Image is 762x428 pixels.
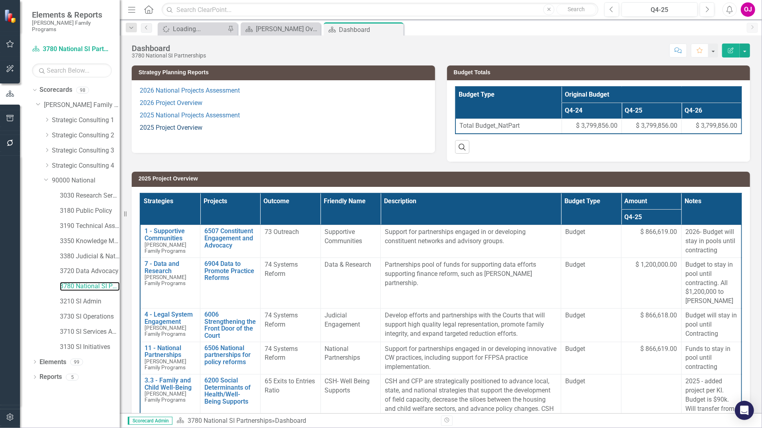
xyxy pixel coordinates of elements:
[60,237,120,246] a: 3350 Knowledge Management
[66,374,79,380] div: 5
[44,101,120,110] a: [PERSON_NAME] Family Programs
[565,311,617,320] span: Budget
[144,377,196,391] a: 3.3 - Family and Child Well-Being
[132,53,206,59] div: 3780 National SI Partnerships
[621,374,682,414] td: Double-Click to Edit
[265,228,299,236] span: 73 Outreach
[60,267,120,276] a: 3720 Data Advocacy
[60,206,120,216] a: 3180 Public Policy
[144,358,186,371] span: [PERSON_NAME] Family Programs
[139,69,431,75] h3: Strategy Planning Reports
[200,258,261,308] td: Double-Click to Edit Right Click for Context Menu
[144,345,196,359] a: 11 - National Partnerships
[204,345,256,366] a: 6506 National partnerships for policy reforms
[140,225,200,258] td: Double-Click to Edit Right Click for Context Menu
[565,345,617,354] span: Budget
[686,260,737,306] p: Budget to stay in pool until contracting. All $1,200,000 to [PERSON_NAME]
[70,359,83,365] div: 99
[681,258,742,308] td: Double-Click to Edit
[681,225,742,258] td: Double-Click to Edit
[339,25,402,35] div: Dashboard
[556,4,596,15] button: Search
[140,99,202,107] a: 2026 Project Overview
[144,274,186,286] span: [PERSON_NAME] Family Programs
[60,297,120,306] a: 3210 SI Admin
[385,311,557,339] p: Develop efforts and partnerships with the Courts that will support high quality legal representat...
[681,309,742,342] td: Double-Click to Edit
[60,282,120,291] a: 3780 National SI Partnerships
[144,390,186,403] span: [PERSON_NAME] Family Programs
[621,2,698,17] button: Q4-25
[32,45,112,54] a: 3780 National SI Partnerships
[565,228,617,237] span: Budget
[204,228,256,249] a: 6507 Constituent Engagement and Advocacy
[204,377,256,405] a: 6200 Social Determinants of Health/Well-Being Supports
[265,261,298,277] span: 74 Systems Reform
[325,377,370,394] span: CSH- Well Being Supports
[621,309,682,342] td: Double-Click to Edit
[681,342,742,374] td: Double-Click to Edit
[321,258,381,308] td: Double-Click to Edit
[561,309,621,342] td: Double-Click to Edit
[260,309,321,342] td: Double-Click to Edit
[641,345,677,354] span: $ 866,619.00
[381,309,561,342] td: Double-Click to Edit
[140,309,200,342] td: Double-Click to Edit Right Click for Context Menu
[176,416,435,426] div: »
[260,342,321,374] td: Double-Click to Edit
[256,24,319,34] div: [PERSON_NAME] Overview
[741,2,755,17] button: OJ
[561,225,621,258] td: Double-Click to Edit
[140,111,240,119] a: 2025 National Projects Assessment
[565,377,617,386] span: Budget
[52,131,120,140] a: Strategic Consulting 2
[132,44,206,53] div: Dashboard
[200,342,261,374] td: Double-Click to Edit Right Click for Context Menu
[385,345,557,372] p: Support for partnerships engaged in or developing innovative CW practices, including support for ...
[636,121,677,131] span: $ 3,799,856.00
[454,69,746,75] h3: Budget Totals
[621,258,682,308] td: Double-Click to Edit
[60,343,120,352] a: 3130 SI Initiatives
[144,260,196,274] a: 7 - Data and Research
[52,176,120,185] a: 90000 National
[140,87,240,94] a: 2026 National Projects Assessment
[561,258,621,308] td: Double-Click to Edit
[381,225,561,258] td: Double-Click to Edit
[60,252,120,261] a: 3380 Judicial & National Engage
[60,327,120,337] a: 3710 SI Services Admin
[188,417,272,424] a: 3780 National SI Partnerships
[260,258,321,308] td: Double-Click to Edit
[381,342,561,374] td: Double-Click to Edit
[139,176,746,182] h3: 2025 Project Overview
[686,311,737,339] p: Budget will stay in pool until Contracting
[144,311,196,325] a: 4 - Legal System Engagement
[641,228,677,237] span: $ 866,619.00
[128,417,172,425] span: Scorecard Admin
[321,342,381,374] td: Double-Click to Edit
[325,345,360,362] span: National Partnerships
[381,258,561,308] td: Double-Click to Edit
[686,345,737,372] p: Funds to stay in pool until contracting
[641,311,677,320] span: $ 866,618.00
[140,258,200,308] td: Double-Click to Edit Right Click for Context Menu
[140,374,200,414] td: Double-Click to Edit Right Click for Context Menu
[144,325,186,337] span: [PERSON_NAME] Family Programs
[460,121,558,131] span: Total Budget_NatPart
[204,260,256,281] a: 6904 Data to Promote Practice Reforms
[162,3,598,17] input: Search ClearPoint...
[696,121,737,131] span: $ 3,799,856.00
[260,225,321,258] td: Double-Click to Edit
[60,191,120,200] a: 3030 Research Services
[160,24,226,34] a: Loading...
[265,377,315,394] span: 65 Exits to Entries Ratio
[52,161,120,170] a: Strategic Consulting 4
[735,401,754,420] div: Open Intercom Messenger
[40,358,66,367] a: Elements
[385,228,557,246] p: Support for partnerships engaged in or developing constituent networks and advisory groups.
[325,228,362,245] span: Supportive Communities
[32,20,112,33] small: [PERSON_NAME] Family Programs
[621,225,682,258] td: Double-Click to Edit
[4,8,18,23] img: ClearPoint Strategy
